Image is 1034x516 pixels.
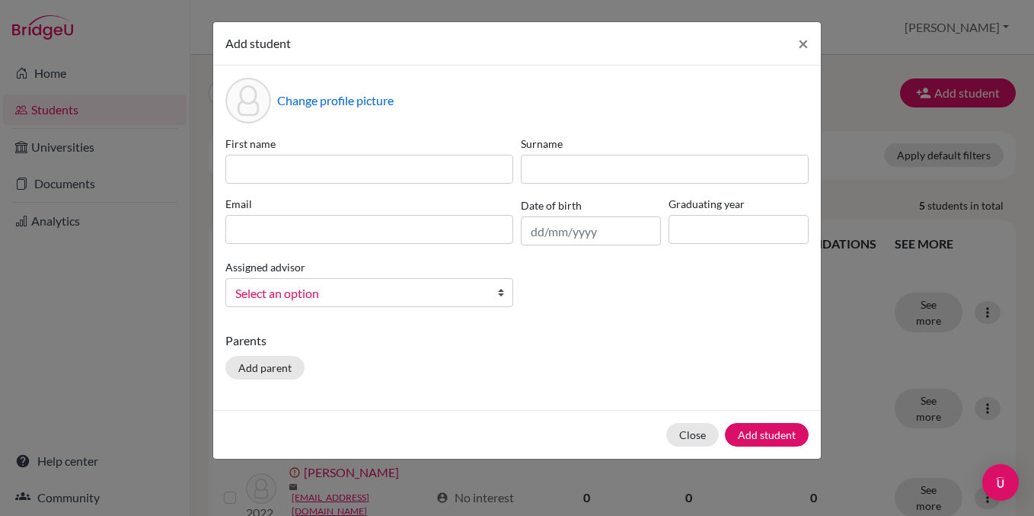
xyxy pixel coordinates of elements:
span: Select an option [235,284,483,303]
button: Close [666,423,719,447]
div: Open Intercom Messenger [982,464,1019,501]
div: Profile picture [225,78,271,123]
label: First name [225,136,513,152]
button: Close [786,22,821,65]
p: Parents [225,332,809,350]
span: × [798,32,809,54]
input: dd/mm/yyyy [521,216,661,245]
span: Add student [225,36,291,50]
label: Graduating year [669,196,809,212]
label: Date of birth [521,197,582,213]
button: Add student [725,423,809,447]
button: Add parent [225,356,305,380]
label: Assigned advisor [225,259,305,275]
label: Email [225,196,513,212]
label: Surname [521,136,809,152]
